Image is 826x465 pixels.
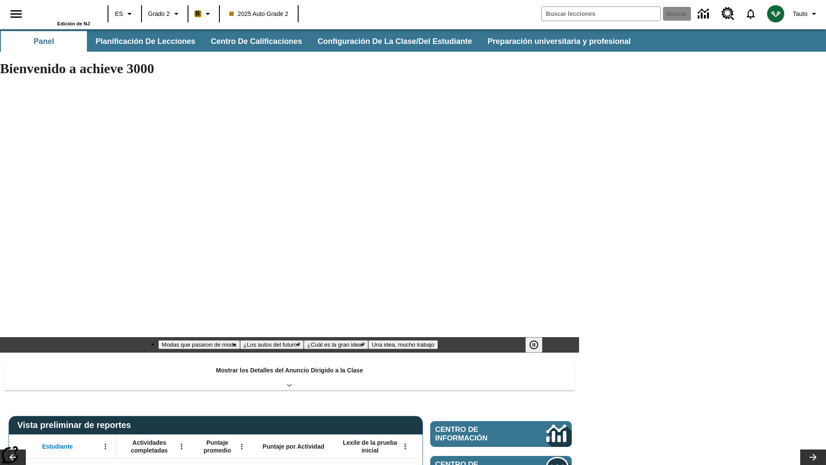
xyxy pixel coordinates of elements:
[399,440,412,453] button: Abrir menú
[716,2,740,25] a: Centro de recursos, Se abrirá en una pestaña nueva.
[145,6,185,22] button: Grado: Grado 2, Elige un grado
[430,421,572,447] a: Centro de información
[240,340,304,349] button: Diapositiva 2 ¿Los autos del futuro?
[196,8,200,19] span: B
[111,6,139,22] button: Lenguaje: ES, Selecciona un idioma
[4,361,575,391] div: Mostrar los Detalles del Anuncio Dirigido a la Clase
[525,337,551,353] div: Pausar
[229,9,289,19] span: 2025 Auto Grade 2
[368,340,438,349] button: Diapositiva 4 Una idea, mucho trabajo
[1,31,87,52] button: Panel
[216,366,363,375] p: Mostrar los Detalles del Anuncio Dirigido a la Clase
[197,439,238,454] span: Puntaje promedio
[767,5,784,22] img: avatar image
[34,4,90,21] a: Portada
[34,3,90,26] div: Portada
[148,9,170,19] span: Grado 2
[789,6,823,22] button: Perfil/Configuración
[89,31,202,52] button: Planificación de lecciones
[42,443,73,450] span: Estudiante
[115,9,123,19] span: ES
[262,443,324,450] span: Puntaje por Actividad
[99,440,112,453] button: Abrir menú
[762,3,789,25] button: Escoja un nuevo avatar
[235,440,248,453] button: Abrir menú
[542,7,660,21] input: Buscar campo
[800,449,826,465] button: Carrusel de lecciones, seguir
[121,439,178,454] span: Actividades completadas
[339,439,401,454] span: Lexile de la prueba inicial
[740,3,762,25] a: Notificaciones
[793,9,808,19] span: Tauto
[158,340,240,349] button: Diapositiva 1 Modas que pasaron de moda
[17,420,135,430] span: Vista preliminar de reportes
[191,6,216,22] button: Boost El color de la clase es anaranjado claro. Cambiar el color de la clase.
[175,440,188,453] button: Abrir menú
[304,340,368,349] button: Diapositiva 3 ¿Cuál es la gran idea?
[57,21,90,26] span: Edición de NJ
[693,2,716,26] a: Centro de información
[435,425,517,443] span: Centro de información
[3,1,29,27] button: Abrir el menú lateral
[204,31,309,52] button: Centro de calificaciones
[481,31,638,52] button: Preparación universitaria y profesional
[525,337,542,353] button: Pausar
[311,31,479,52] button: Configuración de la clase/del estudiante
